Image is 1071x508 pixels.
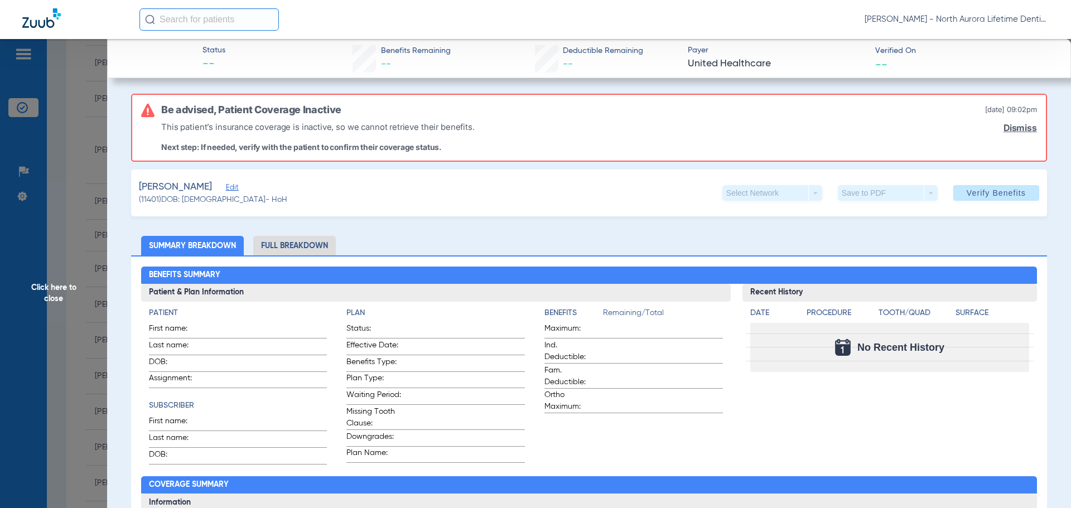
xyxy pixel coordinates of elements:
span: Missing Tooth Clause: [346,406,401,429]
h3: Patient & Plan Information [141,284,731,302]
span: Verified On [875,45,1053,57]
span: United Healthcare [688,57,866,71]
app-breakdown-title: Surface [956,307,1029,323]
p: This patient’s insurance coverage is inactive, so we cannot retrieve their benefits. [161,120,474,133]
input: Search for patients [139,8,279,31]
h4: Tooth/Quad [879,307,952,319]
span: Status [202,45,225,56]
span: Benefits Type: [346,356,401,371]
span: Ortho Maximum: [544,389,599,413]
h4: Procedure [807,307,875,319]
span: Downgrades: [346,431,401,446]
img: error-icon [141,104,155,117]
span: Maximum: [544,323,599,338]
h4: Patient [149,307,327,319]
span: Plan Type: [346,372,401,388]
span: Ind. Deductible: [544,340,599,363]
span: [DATE] 09:02PM [985,104,1037,116]
span: Payer [688,45,866,56]
span: DOB: [149,449,204,464]
span: -- [381,59,391,69]
span: Plan Name: [346,447,401,462]
li: Summary Breakdown [141,236,244,255]
span: Status: [346,323,401,338]
app-breakdown-title: Benefits [544,307,603,323]
button: Verify Benefits [953,185,1039,201]
span: DOB: [149,356,204,371]
span: [PERSON_NAME] - North Aurora Lifetime Dentistry [865,14,1049,25]
span: Edit [226,183,236,194]
h4: Surface [956,307,1029,319]
span: Benefits Remaining [381,45,451,57]
span: Remaining/Total [603,307,723,323]
h3: Recent History [742,284,1038,302]
span: No Recent History [857,342,944,353]
span: Verify Benefits [967,188,1026,197]
h2: Benefits Summary [141,267,1038,284]
span: (11401) DOB: [DEMOGRAPHIC_DATA] - HoH [139,194,287,206]
h4: Subscriber [149,400,327,412]
span: Assignment: [149,372,204,388]
span: -- [563,59,573,69]
span: Fam. Deductible: [544,365,599,388]
img: Calendar [835,339,851,356]
span: Last name: [149,340,204,355]
img: Search Icon [145,14,155,25]
h4: Date [750,307,797,319]
p: Next step: If needed, verify with the patient to confirm their coverage status. [161,142,474,152]
a: Dismiss [1004,123,1037,133]
h4: Benefits [544,307,603,319]
span: Last name: [149,432,204,447]
app-breakdown-title: Procedure [807,307,875,323]
span: First name: [149,415,204,430]
app-breakdown-title: Tooth/Quad [879,307,952,323]
span: Effective Date: [346,340,401,355]
img: Zuub Logo [22,8,61,28]
app-breakdown-title: Date [750,307,797,323]
h6: Be advised, Patient Coverage Inactive [161,104,341,116]
h4: Plan [346,307,525,319]
span: First name: [149,323,204,338]
span: Deductible Remaining [563,45,643,57]
li: Full Breakdown [253,236,336,255]
span: Waiting Period: [346,389,401,404]
span: -- [202,57,225,72]
h2: Coverage Summary [141,476,1038,494]
span: [PERSON_NAME] [139,180,212,194]
span: -- [875,58,887,70]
